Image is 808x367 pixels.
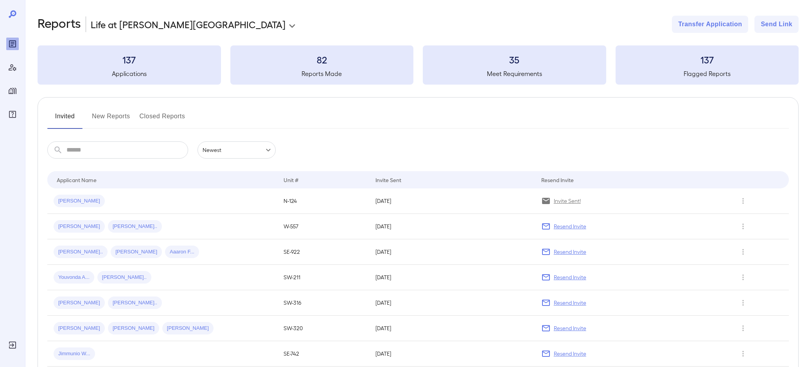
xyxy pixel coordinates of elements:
[6,108,19,121] div: FAQ
[108,223,162,230] span: [PERSON_NAME]..
[54,325,105,332] span: [PERSON_NAME]
[54,248,108,256] span: [PERSON_NAME]..
[369,316,535,341] td: [DATE]
[369,265,535,290] td: [DATE]
[754,16,799,33] button: Send Link
[47,110,83,129] button: Invited
[277,214,369,239] td: W-557
[6,85,19,97] div: Manage Properties
[54,274,94,281] span: Youvonda A...
[737,195,749,207] button: Row Actions
[162,325,214,332] span: [PERSON_NAME]
[6,61,19,74] div: Manage Users
[554,324,586,332] p: Resend Invite
[737,296,749,309] button: Row Actions
[140,110,185,129] button: Closed Reports
[554,350,586,358] p: Resend Invite
[554,273,586,281] p: Resend Invite
[277,265,369,290] td: SW-211
[277,341,369,367] td: SE-742
[277,239,369,265] td: SE-922
[616,53,799,66] h3: 137
[111,248,162,256] span: [PERSON_NAME]
[375,175,401,184] div: Invite Sent
[277,290,369,316] td: SW-316
[541,175,574,184] div: Resend Invite
[54,299,105,307] span: [PERSON_NAME]
[165,248,199,256] span: Aaaron F...
[737,271,749,284] button: Row Actions
[284,175,298,184] div: Unit #
[54,350,95,358] span: Jimmunio W...
[423,53,606,66] h3: 35
[108,299,162,307] span: [PERSON_NAME]..
[54,197,105,205] span: [PERSON_NAME]
[554,299,586,307] p: Resend Invite
[97,274,151,281] span: [PERSON_NAME]..
[54,223,105,230] span: [PERSON_NAME]
[737,220,749,233] button: Row Actions
[38,69,221,78] h5: Applications
[616,69,799,78] h5: Flagged Reports
[369,290,535,316] td: [DATE]
[277,316,369,341] td: SW-320
[737,347,749,360] button: Row Actions
[369,188,535,214] td: [DATE]
[38,53,221,66] h3: 137
[230,69,414,78] h5: Reports Made
[369,214,535,239] td: [DATE]
[38,16,81,33] h2: Reports
[737,246,749,258] button: Row Actions
[92,110,130,129] button: New Reports
[672,16,748,33] button: Transfer Application
[230,53,414,66] h3: 82
[91,18,285,31] p: Life at [PERSON_NAME][GEOGRAPHIC_DATA]
[737,322,749,334] button: Row Actions
[554,222,586,230] p: Resend Invite
[277,188,369,214] td: N-124
[554,197,581,205] p: Invite Sent!
[554,248,586,256] p: Resend Invite
[6,38,19,50] div: Reports
[38,45,799,85] summary: 137Applications82Reports Made35Meet Requirements137Flagged Reports
[423,69,606,78] h5: Meet Requirements
[369,341,535,367] td: [DATE]
[6,339,19,351] div: Log Out
[198,141,276,159] div: Newest
[108,325,159,332] span: [PERSON_NAME]
[57,175,97,184] div: Applicant Name
[369,239,535,265] td: [DATE]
